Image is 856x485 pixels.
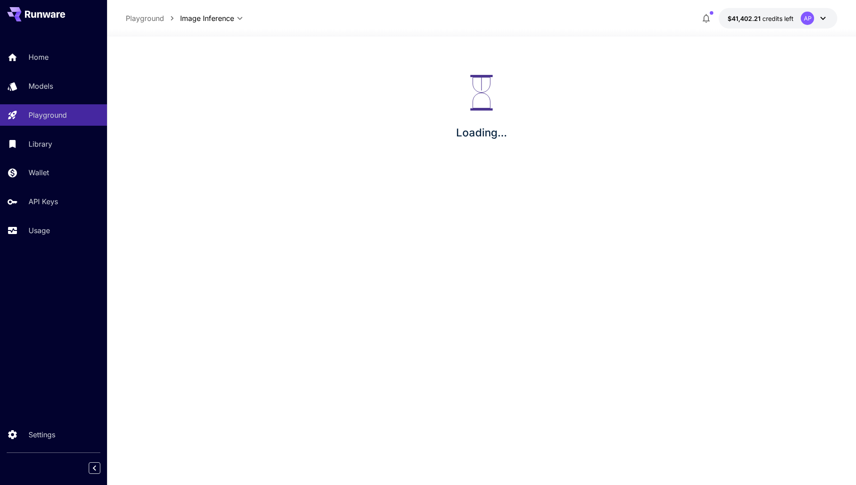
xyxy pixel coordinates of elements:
[29,110,67,120] p: Playground
[762,15,794,22] span: credits left
[29,429,55,440] p: Settings
[29,225,50,236] p: Usage
[95,460,107,476] div: Collapse sidebar
[89,462,100,474] button: Collapse sidebar
[29,139,52,149] p: Library
[728,15,762,22] span: $41,402.21
[29,52,49,62] p: Home
[456,125,507,141] p: Loading...
[29,81,53,91] p: Models
[126,13,180,24] nav: breadcrumb
[719,8,837,29] button: $41,402.20915AP
[801,12,814,25] div: AP
[29,196,58,207] p: API Keys
[126,13,164,24] a: Playground
[728,14,794,23] div: $41,402.20915
[180,13,234,24] span: Image Inference
[29,167,49,178] p: Wallet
